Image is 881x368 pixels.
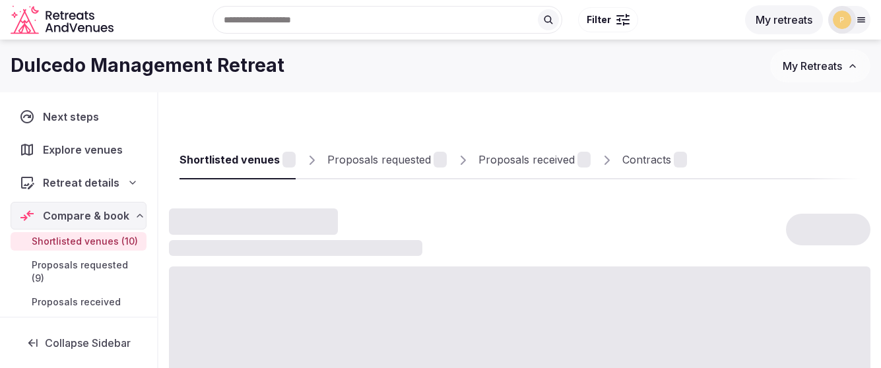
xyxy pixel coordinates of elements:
[327,152,431,168] div: Proposals requested
[783,59,842,73] span: My Retreats
[45,336,131,350] span: Collapse Sidebar
[478,152,575,168] div: Proposals received
[43,208,129,224] span: Compare & book
[478,141,591,179] a: Proposals received
[622,152,671,168] div: Contracts
[745,5,823,34] button: My retreats
[43,175,119,191] span: Retreat details
[11,232,147,251] a: Shortlisted venues (10)
[43,142,128,158] span: Explore venues
[327,141,447,179] a: Proposals requested
[11,103,147,131] a: Next steps
[11,136,147,164] a: Explore venues
[179,141,296,179] a: Shortlisted venues
[587,13,611,26] span: Filter
[11,5,116,35] a: Visit the homepage
[770,49,870,82] button: My Retreats
[11,293,147,311] a: Proposals received
[32,259,141,285] span: Proposals requested (9)
[11,328,147,357] button: Collapse Sidebar
[11,5,116,35] svg: Retreats and Venues company logo
[32,235,138,248] span: Shortlisted venues (10)
[11,256,147,288] a: Proposals requested (9)
[32,295,121,309] span: Proposals received
[578,7,638,32] button: Filter
[745,13,823,26] a: My retreats
[179,152,280,168] div: Shortlisted venues
[833,11,851,29] img: peneloppe
[43,109,104,125] span: Next steps
[11,53,284,78] h1: Dulcedo Management Retreat
[622,141,687,179] a: Contracts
